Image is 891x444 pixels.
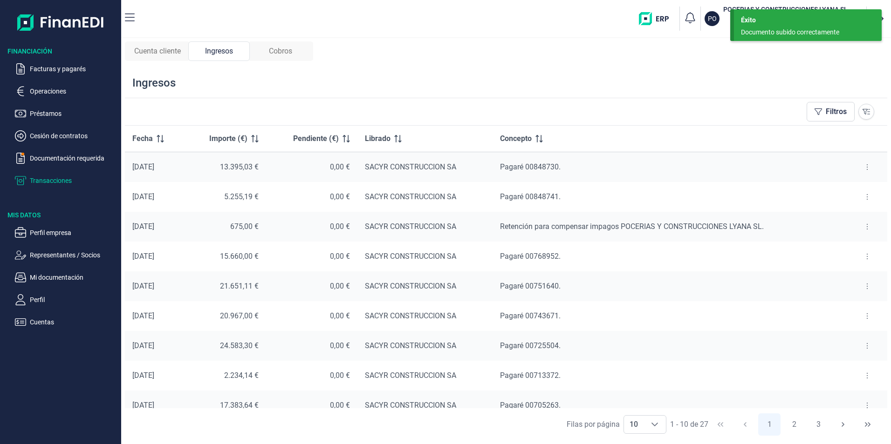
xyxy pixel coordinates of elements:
h3: POCERIAS Y CONSTRUCCIONES LYANA SL [723,5,848,14]
span: Concepto [500,133,532,144]
button: Préstamos [15,108,117,119]
span: Pendiente (€) [293,133,339,144]
span: Cuenta cliente [134,46,181,57]
p: [PERSON_NAME] [PERSON_NAME] [723,14,848,21]
button: Page 1 [758,413,781,436]
span: Pagaré 00848730. [500,162,561,171]
div: Filas por página [567,419,620,430]
div: SACYR CONSTRUCCION SA [365,371,485,380]
span: Pagaré 00751640. [500,282,561,290]
p: PO [708,14,717,23]
p: Cuentas [30,316,117,328]
p: Préstamos [30,108,117,119]
div: Choose [644,416,666,433]
button: Perfil [15,294,117,305]
div: SACYR CONSTRUCCION SA [365,192,485,202]
p: Facturas y pagarés [30,63,117,74]
span: 10 [624,416,644,433]
p: Documentación requerida [30,153,117,164]
button: Cuentas [15,316,117,328]
div: [DATE] [132,371,177,380]
div: Documento subido correctamente [741,27,868,37]
p: Perfil empresa [30,227,117,238]
div: 675,00 € [192,222,259,231]
div: SACYR CONSTRUCCION SA [365,282,485,291]
span: 1 - 10 de 27 [670,421,708,428]
div: Ingresos [132,75,176,90]
button: Page 2 [783,413,805,436]
span: Pagaré 00725504. [500,341,561,350]
div: [DATE] [132,401,177,410]
span: Pagaré 00713372. [500,371,561,380]
p: Mi documentación [30,272,117,283]
p: Cesión de contratos [30,130,117,141]
div: 0,00 € [274,282,350,291]
button: Documentación requerida [15,153,117,164]
div: 0,00 € [274,252,350,261]
span: Pagaré 00743671. [500,311,561,320]
button: Perfil empresa [15,227,117,238]
div: 0,00 € [274,222,350,231]
button: Cesión de contratos [15,130,117,141]
div: 0,00 € [274,192,350,202]
div: SACYR CONSTRUCCION SA [365,341,485,350]
div: [DATE] [132,341,177,350]
button: Representantes / Socios [15,249,117,261]
button: Facturas y pagarés [15,63,117,74]
span: Fecha [132,133,153,144]
button: POPOCERIAS Y CONSTRUCCIONES LYANA SL[PERSON_NAME] [PERSON_NAME](B86776226) [705,5,863,33]
div: SACYR CONSTRUCCION SA [365,252,485,261]
div: 15.660,00 € [192,252,259,261]
div: 0,00 € [274,162,350,172]
div: [DATE] [132,282,177,291]
div: [DATE] [132,252,177,261]
div: SACYR CONSTRUCCION SA [365,401,485,410]
div: 0,00 € [274,311,350,321]
p: Perfil [30,294,117,305]
div: Éxito [741,15,875,25]
button: Next Page [832,413,854,436]
img: Logo de aplicación [17,7,104,37]
span: Importe (€) [209,133,247,144]
button: Last Page [857,413,879,436]
img: erp [639,12,676,25]
div: 13.395,03 € [192,162,259,172]
div: SACYR CONSTRUCCION SA [365,311,485,321]
span: Pagaré 00705263. [500,401,561,410]
span: Librado [365,133,391,144]
p: Transacciones [30,175,117,186]
span: Pagaré 00848741. [500,192,561,201]
p: Representantes / Socios [30,249,117,261]
div: [DATE] [132,222,177,231]
button: Transacciones [15,175,117,186]
span: Retención para compensar impagos POCERIAS Y CONSTRUCCIONES LYANA SL. [500,222,764,231]
div: SACYR CONSTRUCCION SA [365,222,485,231]
div: 0,00 € [274,371,350,380]
div: Cuenta cliente [127,41,188,61]
button: Operaciones [15,86,117,97]
button: Previous Page [734,413,756,436]
span: Cobros [269,46,292,57]
div: 2.234,14 € [192,371,259,380]
div: 17.383,64 € [192,401,259,410]
div: SACYR CONSTRUCCION SA [365,162,485,172]
div: [DATE] [132,162,177,172]
span: Pagaré 00768952. [500,252,561,261]
div: [DATE] [132,192,177,202]
button: Mi documentación [15,272,117,283]
div: Cobros [250,41,311,61]
div: [DATE] [132,311,177,321]
button: Filtros [807,102,855,121]
button: First Page [709,413,732,436]
div: Ingresos [188,41,250,61]
div: 0,00 € [274,401,350,410]
div: 24.583,30 € [192,341,259,350]
button: Page 3 [808,413,830,436]
span: Ingresos [205,46,233,57]
div: 5.255,19 € [192,192,259,202]
div: 21.651,11 € [192,282,259,291]
div: 20.967,00 € [192,311,259,321]
p: Operaciones [30,86,117,97]
div: 0,00 € [274,341,350,350]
